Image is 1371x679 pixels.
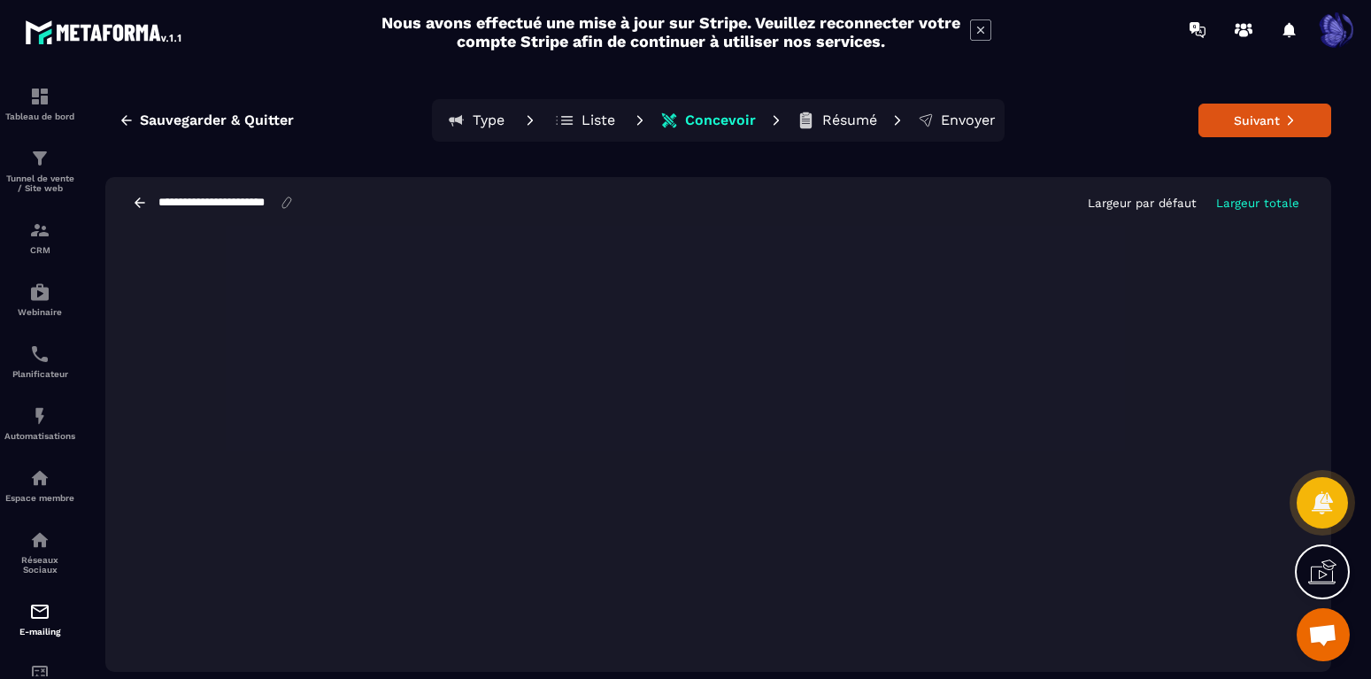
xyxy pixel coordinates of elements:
span: Sauvegarder & Quitter [140,112,294,129]
p: Tableau de bord [4,112,75,121]
a: formationformationTunnel de vente / Site web [4,135,75,206]
p: Largeur totale [1216,197,1299,210]
button: Sauvegarder & Quitter [105,104,307,136]
a: emailemailE-mailing [4,588,75,650]
p: Tunnel de vente / Site web [4,174,75,193]
img: automations [29,467,50,489]
button: Largeur totale [1211,196,1305,211]
button: Type [435,103,515,138]
a: formationformationCRM [4,206,75,268]
button: Résumé [791,103,882,138]
img: scheduler [29,343,50,365]
img: automations [29,282,50,303]
p: Largeur par défaut [1088,197,1197,210]
p: Réseaux Sociaux [4,555,75,575]
button: Largeur par défaut [1082,196,1202,211]
img: formation [29,86,50,107]
button: Envoyer [913,103,1001,138]
img: email [29,601,50,622]
p: Envoyer [941,112,996,129]
p: Automatisations [4,431,75,441]
p: Liste [582,112,615,129]
p: CRM [4,245,75,255]
img: automations [29,405,50,427]
p: Webinaire [4,307,75,317]
img: social-network [29,529,50,551]
img: formation [29,220,50,241]
p: Résumé [822,112,877,129]
img: logo [25,16,184,48]
p: Concevoir [685,112,756,129]
a: schedulerschedulerPlanificateur [4,330,75,392]
a: social-networksocial-networkRéseaux Sociaux [4,516,75,588]
a: formationformationTableau de bord [4,73,75,135]
h2: Nous avons effectué une mise à jour sur Stripe. Veuillez reconnecter votre compte Stripe afin de ... [381,13,961,50]
a: Open chat [1297,608,1350,661]
p: Planificateur [4,369,75,379]
p: E-mailing [4,627,75,637]
button: Suivant [1198,104,1331,137]
button: Liste [545,103,625,138]
p: Type [473,112,504,129]
p: Espace membre [4,493,75,503]
button: Concevoir [655,103,761,138]
a: automationsautomationsWebinaire [4,268,75,330]
a: automationsautomationsAutomatisations [4,392,75,454]
a: automationsautomationsEspace membre [4,454,75,516]
img: formation [29,148,50,169]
